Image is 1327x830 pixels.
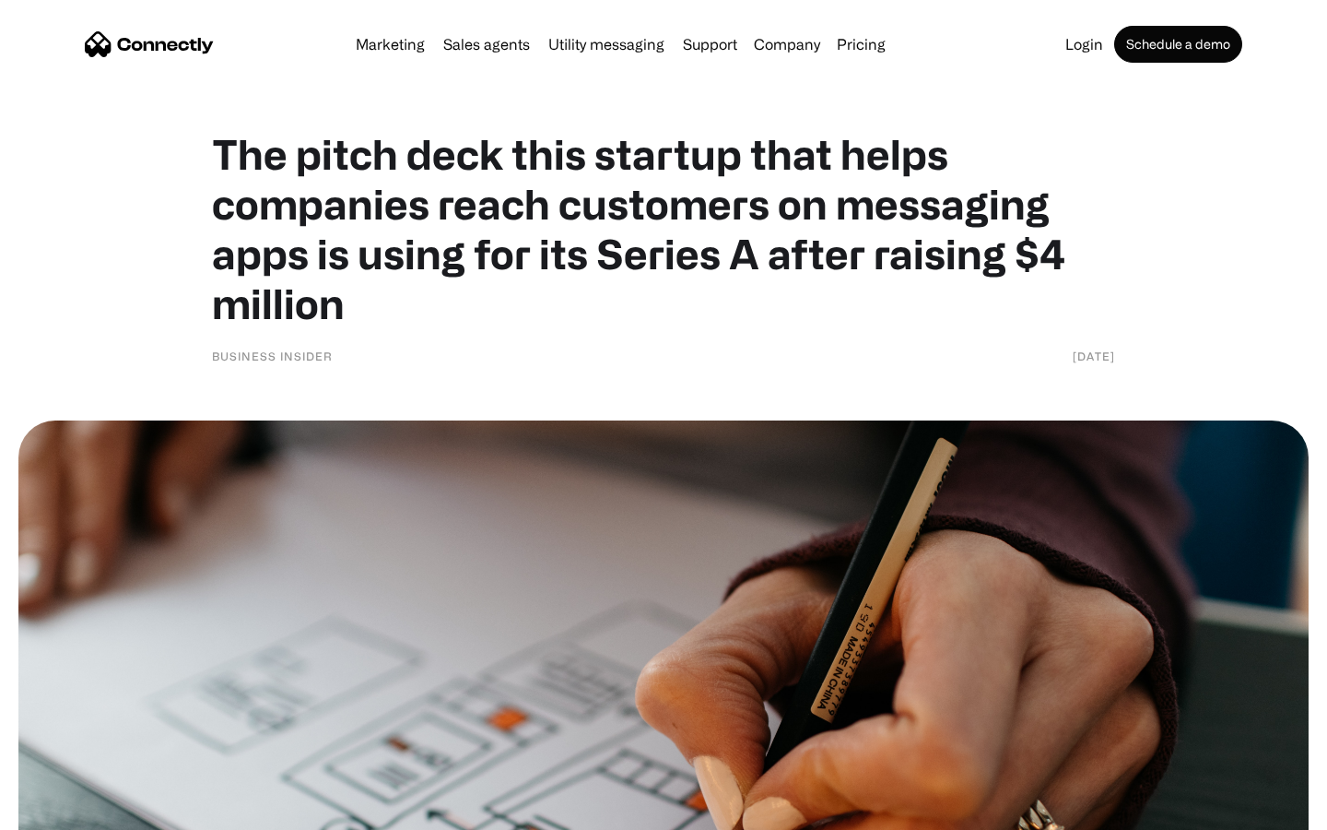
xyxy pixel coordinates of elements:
[754,31,820,57] div: Company
[675,37,745,52] a: Support
[348,37,432,52] a: Marketing
[18,798,111,824] aside: Language selected: English
[829,37,893,52] a: Pricing
[541,37,672,52] a: Utility messaging
[212,129,1115,328] h1: The pitch deck this startup that helps companies reach customers on messaging apps is using for i...
[212,347,333,365] div: Business Insider
[1058,37,1110,52] a: Login
[1114,26,1242,63] a: Schedule a demo
[37,798,111,824] ul: Language list
[436,37,537,52] a: Sales agents
[1073,347,1115,365] div: [DATE]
